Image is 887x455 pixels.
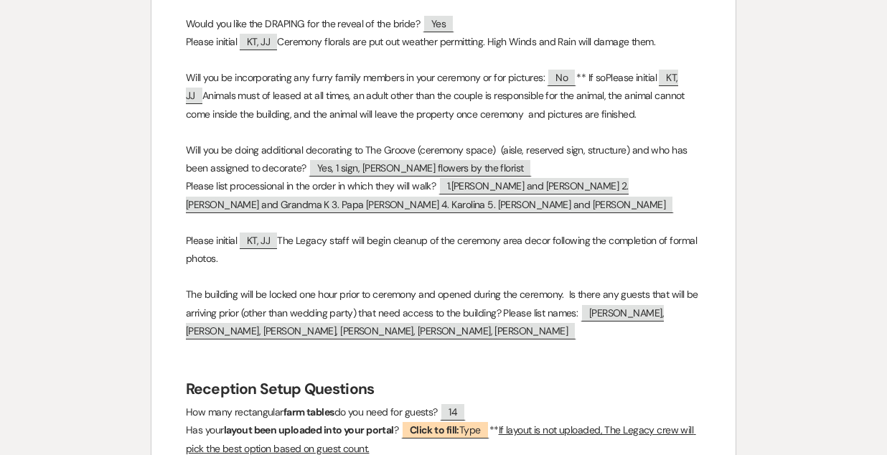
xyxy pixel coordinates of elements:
[410,423,459,436] b: Click to fill:
[186,141,701,177] p: Will you be doing additional decorating to The Groove (ceremony space) (aisle, reserved sign, str...
[440,403,466,421] span: 14
[240,233,278,249] span: KT, JJ
[423,14,454,32] span: Yes
[186,177,674,212] span: 1.[PERSON_NAME] and [PERSON_NAME] 2. [PERSON_NAME] and Grandma K 3. Papa [PERSON_NAME] 4. Karolin...
[186,70,678,104] span: KT, JJ
[186,177,701,213] p: Please list processional in the order in which they will walk?
[186,89,687,120] span: Animals must of leased at all times, an adult other than the couple is responsible for the animal...
[186,234,699,265] span: The Legacy staff will begin cleanup of the ceremony area decor following the completion of formal...
[606,71,657,84] span: Please initial
[186,405,283,418] span: How many rectangular
[309,159,532,177] span: Yes, 1 sign, [PERSON_NAME] flowers by the florist
[283,405,334,418] strong: farm tables
[401,421,489,438] span: Type
[186,379,374,399] strong: Reception Setup Questions
[547,68,576,86] span: No
[186,286,701,340] p: The building will be locked one hour prior to ceremony and opened during the ceremony. Is there a...
[240,34,278,50] span: KT, JJ
[277,35,655,48] span: Ceremony florals are put out weather permitting. High Winds and Rain will damage them.
[186,69,701,123] p: Will you be incorporating any furry family members in your ceremony or for pictures: ** If so
[186,304,664,339] span: [PERSON_NAME], [PERSON_NAME], [PERSON_NAME], [PERSON_NAME], [PERSON_NAME], [PERSON_NAME]
[186,15,701,33] p: Would you like the DRAPING for the reveal of the bride?
[224,423,394,436] strong: layout been uploaded into your portal
[334,405,438,418] span: do you need for guests?
[186,234,237,247] span: Please initial
[186,35,237,48] span: Please initial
